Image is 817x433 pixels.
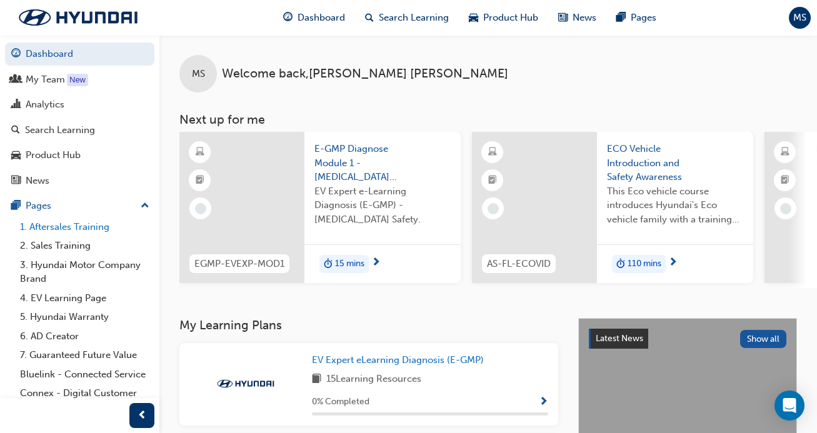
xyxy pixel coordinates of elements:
[15,307,154,327] a: 5. Hyundai Warranty
[314,142,451,184] span: E-GMP Diagnose Module 1 - [MEDICAL_DATA] Safety
[5,93,154,116] a: Analytics
[631,11,656,25] span: Pages
[5,144,154,167] a: Product Hub
[67,74,88,86] div: Tooltip anchor
[324,256,333,272] span: duration-icon
[11,49,21,60] span: guage-icon
[487,257,551,271] span: AS-FL-ECOVID
[335,257,364,271] span: 15 mins
[780,203,791,214] span: learningRecordVerb_NONE-icon
[15,365,154,384] a: Bluelink - Connected Service
[11,150,21,161] span: car-icon
[740,330,787,348] button: Show all
[179,318,558,332] h3: My Learning Plans
[283,10,293,26] span: guage-icon
[15,346,154,365] a: 7. Guaranteed Future Value
[298,11,345,25] span: Dashboard
[365,10,374,26] span: search-icon
[11,74,21,86] span: people-icon
[793,11,806,25] span: MS
[15,384,154,417] a: Connex - Digital Customer Experience Management
[483,11,538,25] span: Product Hub
[628,257,661,271] span: 110 mins
[222,67,508,81] span: Welcome back , [PERSON_NAME] [PERSON_NAME]
[616,10,626,26] span: pages-icon
[194,257,284,271] span: EGMP-EVEXP-MOD1
[192,67,205,81] span: MS
[469,10,478,26] span: car-icon
[11,201,21,212] span: pages-icon
[196,172,204,189] span: booktick-icon
[379,11,449,25] span: Search Learning
[314,184,451,227] span: EV Expert e-Learning Diagnosis (E-GMP) - [MEDICAL_DATA] Safety.
[5,169,154,192] a: News
[5,42,154,66] a: Dashboard
[312,372,321,387] span: book-icon
[15,236,154,256] a: 2. Sales Training
[616,256,625,272] span: duration-icon
[26,174,49,188] div: News
[11,176,21,187] span: news-icon
[781,172,789,189] span: booktick-icon
[5,68,154,91] a: My Team
[548,5,606,31] a: news-iconNews
[371,257,381,269] span: next-icon
[26,97,64,112] div: Analytics
[488,144,497,161] span: learningResourceType_ELEARNING-icon
[472,132,753,283] a: AS-FL-ECOVIDECO Vehicle Introduction and Safety AwarenessThis Eco vehicle course introduces Hyund...
[196,144,204,161] span: learningResourceType_ELEARNING-icon
[606,5,666,31] a: pages-iconPages
[589,329,786,349] a: Latest NewsShow all
[273,5,355,31] a: guage-iconDashboard
[312,353,489,367] a: EV Expert eLearning Diagnosis (E-GMP)
[15,289,154,308] a: 4. EV Learning Page
[488,203,499,214] span: learningRecordVerb_NONE-icon
[179,132,461,283] a: EGMP-EVEXP-MOD1E-GMP Diagnose Module 1 - [MEDICAL_DATA] SafetyEV Expert e-Learning Diagnosis (E-G...
[326,372,421,387] span: 15 Learning Resources
[15,327,154,346] a: 6. AD Creator
[312,395,369,409] span: 0 % Completed
[539,397,548,408] span: Show Progress
[26,199,51,213] div: Pages
[25,123,95,137] div: Search Learning
[138,408,147,424] span: prev-icon
[596,333,643,344] span: Latest News
[488,172,497,189] span: booktick-icon
[573,11,596,25] span: News
[5,194,154,217] button: Pages
[5,119,154,142] a: Search Learning
[668,257,678,269] span: next-icon
[195,203,206,214] span: learningRecordVerb_NONE-icon
[558,10,568,26] span: news-icon
[11,125,20,136] span: search-icon
[141,198,149,214] span: up-icon
[459,5,548,31] a: car-iconProduct Hub
[781,144,789,161] span: laptop-icon
[355,5,459,31] a: search-iconSearch Learning
[539,394,548,410] button: Show Progress
[607,184,743,227] span: This Eco vehicle course introduces Hyundai's Eco vehicle family with a training video presentatio...
[15,217,154,237] a: 1. Aftersales Training
[26,148,81,162] div: Product Hub
[159,112,817,127] h3: Next up for me
[312,354,484,366] span: EV Expert eLearning Diagnosis (E-GMP)
[774,391,804,421] div: Open Intercom Messenger
[211,377,280,390] img: Trak
[607,142,743,184] span: ECO Vehicle Introduction and Safety Awareness
[789,7,811,29] button: MS
[5,40,154,194] button: DashboardMy TeamAnalyticsSearch LearningProduct HubNews
[6,4,150,31] img: Trak
[26,72,65,87] div: My Team
[15,256,154,289] a: 3. Hyundai Motor Company Brand
[11,99,21,111] span: chart-icon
